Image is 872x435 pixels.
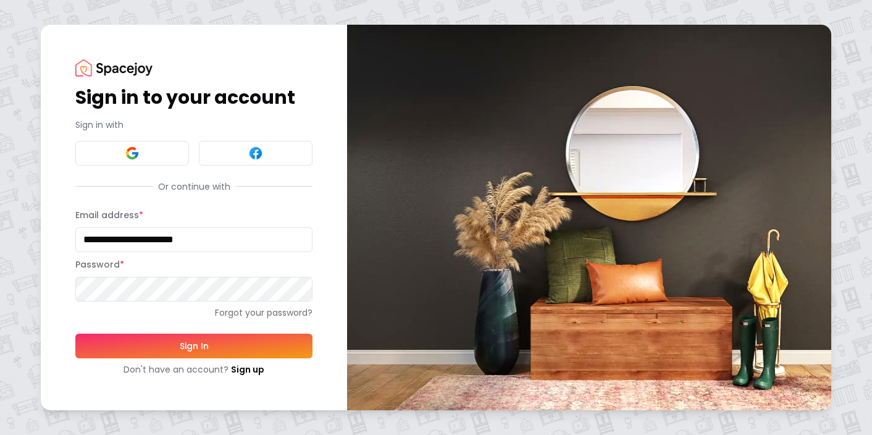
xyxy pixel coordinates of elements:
img: Facebook signin [248,146,263,161]
a: Sign up [231,363,264,376]
img: banner [347,25,831,410]
label: Password [75,258,124,271]
h1: Sign in to your account [75,87,312,109]
img: Google signin [125,146,140,161]
span: Or continue with [153,180,235,193]
p: Sign in with [75,119,312,131]
a: Forgot your password? [75,306,312,319]
label: Email address [75,209,143,221]
button: Sign In [75,334,312,358]
div: Don't have an account? [75,363,312,376]
img: Spacejoy Logo [75,59,153,76]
